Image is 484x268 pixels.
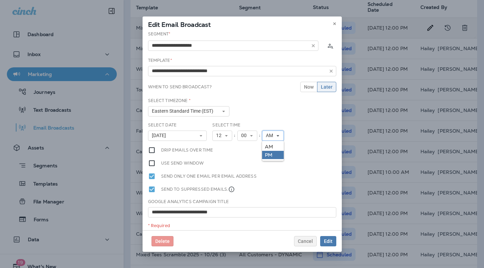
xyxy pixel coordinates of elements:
span: AM [266,133,276,138]
span: Edit [324,239,333,244]
span: Cancel [298,239,313,244]
span: 00 [241,133,249,138]
label: When to send broadcast? [148,84,212,90]
label: Template [148,58,172,63]
label: Select Date [148,122,177,128]
button: Calculate the estimated number of emails to be sent based on selected segment. (This could take a... [324,40,336,52]
div: Edit Email Broadcast [143,16,342,31]
button: 00 [237,131,257,141]
label: Google Analytics Campaign Title [148,199,229,204]
div: : [257,131,262,141]
button: [DATE] [148,131,207,141]
button: Delete [151,236,173,246]
button: Later [317,82,336,92]
label: Send to suppressed emails. [161,186,235,193]
button: AM [262,131,284,141]
span: [DATE] [152,133,169,138]
span: Delete [155,239,170,244]
span: Eastern Standard Time (EST) [152,108,216,114]
button: Cancel [294,236,317,246]
label: Select Timezone [148,98,191,103]
label: Segment [148,31,171,37]
span: 12 [216,133,224,138]
button: Eastern Standard Time (EST) [148,106,230,116]
label: Select Time [212,122,240,128]
a: PM [262,151,284,159]
div: * Required [148,223,336,228]
a: AM [262,143,284,151]
span: Now [304,85,314,89]
label: Drip emails over time [161,146,213,154]
span: Later [321,85,333,89]
label: Send only one email per email address [161,172,257,180]
div: : [232,131,237,141]
label: Use send window [161,159,204,167]
button: Now [300,82,317,92]
button: Edit [320,236,336,246]
button: 12 [212,131,232,141]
